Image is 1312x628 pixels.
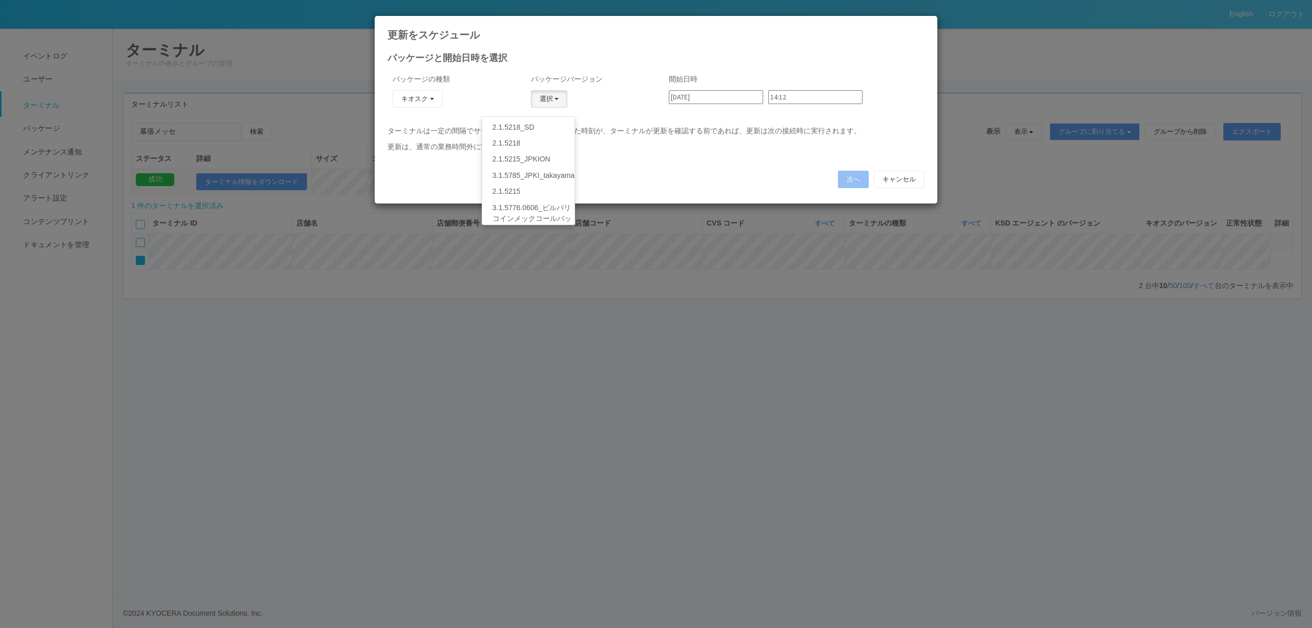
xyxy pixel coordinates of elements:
a: 2.1.5215 [482,184,575,199]
button: キャンセル [874,171,925,188]
ul: 選択 [482,116,575,225]
button: 次へ [838,171,869,188]
p: パッケージバージョン [531,74,644,85]
a: 3.1.5785_JPKI_takayama [482,168,575,184]
p: 開始日時 [669,74,919,85]
a: 2.1.5215_JPKION [482,151,575,167]
a: 2.1.5218_SD [482,119,575,135]
button: 選択 [531,90,568,108]
p: ターミナルは一定の間隔でサーバーに接続します。指定した時刻が、ターミナルが更新を確認する前であれば、更新は次の接続時に実行されます。 [387,126,925,136]
button: キオスク [393,90,443,108]
p: パッケージの種類 [393,74,505,85]
h4: パッケージと開始日時を選択 [387,53,925,64]
a: 3.1.5776.0606_ビルバリコインメックコールバックログ [482,200,575,238]
h4: 更新をスケジュール [387,29,925,40]
p: 更新は、通常の業務時間外に実行するよう推奨します。 [387,141,925,152]
a: 2.1.5218 [482,135,575,151]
